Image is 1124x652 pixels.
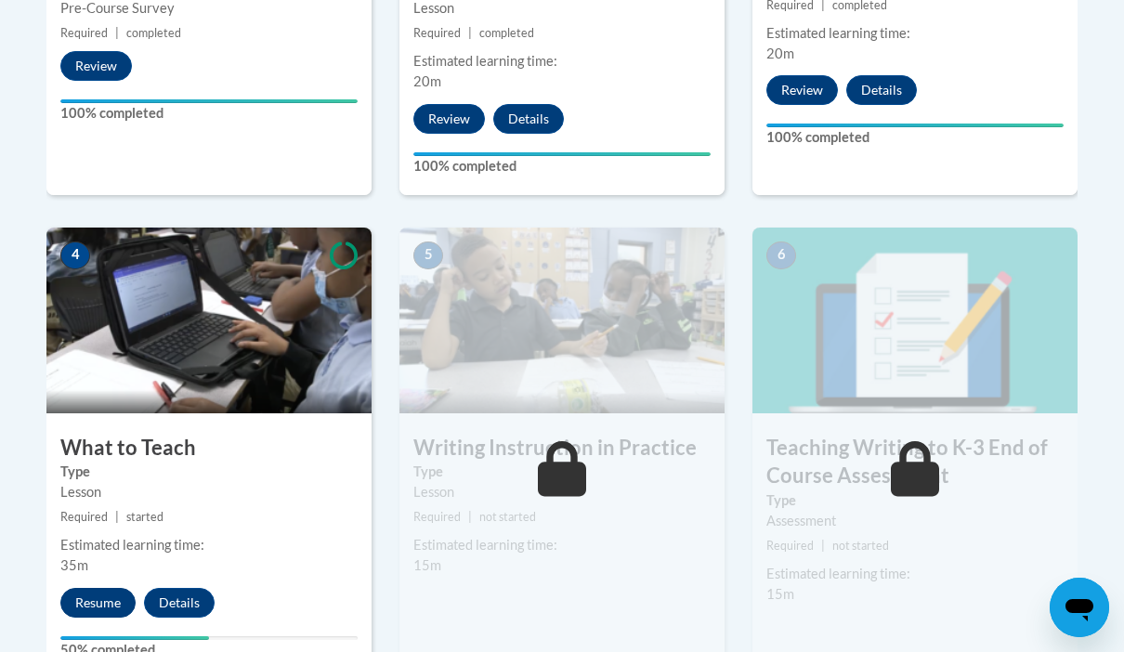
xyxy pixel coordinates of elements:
span: Required [413,510,461,524]
span: 6 [766,241,796,269]
div: Estimated learning time: [413,535,711,555]
span: 35m [60,557,88,573]
img: Course Image [46,228,372,413]
span: 4 [60,241,90,269]
label: 100% completed [60,103,358,124]
button: Review [60,51,132,81]
label: 100% completed [413,156,711,176]
div: Your progress [413,152,711,156]
span: | [468,26,472,40]
h3: Teaching Writing to K-3 End of Course Assessment [752,434,1078,491]
span: not started [479,510,536,524]
div: Estimated learning time: [766,564,1064,584]
span: | [115,510,119,524]
span: not started [832,539,889,553]
button: Details [493,104,564,134]
label: 100% completed [766,127,1064,148]
div: Lesson [413,482,711,502]
img: Course Image [399,228,725,413]
div: Assessment [766,511,1064,531]
span: Required [60,510,108,524]
label: Type [766,490,1064,511]
button: Resume [60,588,136,618]
div: Estimated learning time: [413,51,711,72]
span: 20m [413,73,441,89]
span: | [115,26,119,40]
label: Type [60,462,358,482]
span: | [821,539,825,553]
span: completed [479,26,534,40]
span: Required [766,539,814,553]
button: Details [144,588,215,618]
button: Review [413,104,485,134]
span: 20m [766,46,794,61]
span: Required [413,26,461,40]
label: Type [413,462,711,482]
span: 15m [766,586,794,602]
button: Details [846,75,917,105]
span: completed [126,26,181,40]
div: Your progress [766,124,1064,127]
span: started [126,510,163,524]
span: | [468,510,472,524]
div: Your progress [60,636,209,640]
div: Estimated learning time: [766,23,1064,44]
iframe: Button to launch messaging window [1050,578,1109,637]
div: Your progress [60,99,358,103]
span: Required [60,26,108,40]
div: Lesson [60,482,358,502]
span: 15m [413,557,441,573]
h3: Writing Instruction in Practice [399,434,725,463]
button: Review [766,75,838,105]
h3: What to Teach [46,434,372,463]
img: Course Image [752,228,1078,413]
span: 5 [413,241,443,269]
div: Estimated learning time: [60,535,358,555]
